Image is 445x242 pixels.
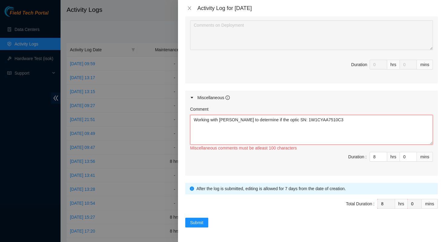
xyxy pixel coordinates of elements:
div: hrs [395,199,408,209]
span: info-circle [226,96,230,100]
span: info-circle [190,187,194,191]
label: Comment [190,106,209,113]
span: caret-right [190,96,194,99]
div: Duration : [348,153,367,160]
div: Duration [351,61,367,68]
button: Close [185,5,194,11]
div: Total Duration : [346,200,374,207]
div: Miscellaneous [197,94,230,101]
span: close [187,6,192,11]
div: hrs [387,152,400,162]
button: Submit [185,218,208,227]
textarea: Comment [190,115,433,145]
div: mins [417,60,433,69]
div: Activity Log for [DATE] [197,5,438,12]
div: Miscellaneous info-circle [185,91,438,105]
div: Miscellaneous comments must be atleast 100 characters [190,145,433,151]
div: mins [417,152,433,162]
div: After the log is submitted, editing is allowed for 7 days from the date of creation. [196,185,433,192]
div: hrs [387,60,400,69]
div: mins [422,199,438,209]
textarea: Comment [190,20,433,50]
span: Submit [190,219,203,226]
